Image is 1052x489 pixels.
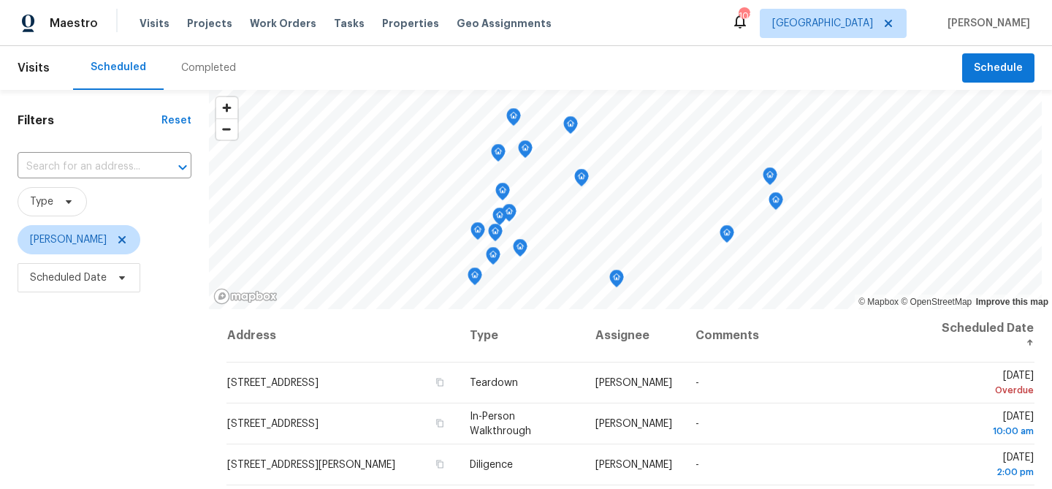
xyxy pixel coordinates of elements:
[938,452,1034,479] span: [DATE]
[769,192,783,215] div: Map marker
[172,157,193,178] button: Open
[227,460,395,470] span: [STREET_ADDRESS][PERSON_NAME]
[563,116,578,139] div: Map marker
[595,378,672,388] span: [PERSON_NAME]
[486,247,500,270] div: Map marker
[334,18,365,29] span: Tasks
[250,16,316,31] span: Work Orders
[470,222,485,245] div: Map marker
[695,460,699,470] span: -
[938,383,1034,398] div: Overdue
[938,412,1034,439] span: [DATE]
[492,208,507,230] div: Map marker
[684,309,926,363] th: Comments
[595,460,672,470] span: [PERSON_NAME]
[91,60,146,75] div: Scheduled
[209,90,1042,309] canvas: Map
[502,204,517,227] div: Map marker
[226,309,458,363] th: Address
[772,16,873,31] span: [GEOGRAPHIC_DATA]
[938,424,1034,439] div: 10:00 am
[695,378,699,388] span: -
[901,297,972,307] a: OpenStreetMap
[695,419,699,429] span: -
[433,417,446,430] button: Copy Address
[495,183,510,205] div: Map marker
[974,59,1023,77] span: Schedule
[50,16,98,31] span: Maestro
[962,53,1034,83] button: Schedule
[161,113,191,128] div: Reset
[470,412,531,436] span: In-Person Walkthrough
[976,297,1048,307] a: Improve this map
[216,97,237,118] button: Zoom in
[382,16,439,31] span: Properties
[938,371,1034,398] span: [DATE]
[227,419,319,429] span: [STREET_ADDRESS]
[739,9,749,23] div: 101
[858,297,899,307] a: Mapbox
[18,156,150,178] input: Search for an address...
[763,167,777,190] div: Map marker
[18,113,161,128] h1: Filters
[470,378,518,388] span: Teardown
[470,460,513,470] span: Diligence
[720,225,734,248] div: Map marker
[584,309,684,363] th: Assignee
[458,309,584,363] th: Type
[491,144,506,167] div: Map marker
[488,224,503,246] div: Map marker
[926,309,1034,363] th: Scheduled Date ↑
[574,169,589,192] div: Map marker
[938,465,1034,479] div: 2:00 pm
[30,194,53,209] span: Type
[140,16,169,31] span: Visits
[457,16,552,31] span: Geo Assignments
[942,16,1030,31] span: [PERSON_NAME]
[518,140,533,163] div: Map marker
[187,16,232,31] span: Projects
[595,419,672,429] span: [PERSON_NAME]
[506,108,521,131] div: Map marker
[213,288,278,305] a: Mapbox homepage
[30,270,107,285] span: Scheduled Date
[216,118,237,140] button: Zoom out
[227,378,319,388] span: [STREET_ADDRESS]
[181,61,236,75] div: Completed
[433,376,446,389] button: Copy Address
[18,52,50,84] span: Visits
[30,232,107,247] span: [PERSON_NAME]
[609,270,624,292] div: Map marker
[433,458,446,471] button: Copy Address
[468,268,482,290] div: Map marker
[513,239,527,262] div: Map marker
[216,119,237,140] span: Zoom out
